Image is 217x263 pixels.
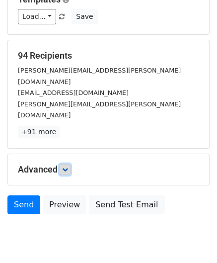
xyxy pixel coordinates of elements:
iframe: Chat Widget [167,215,217,263]
a: +91 more [18,126,60,138]
h5: Advanced [18,164,199,175]
small: [PERSON_NAME][EMAIL_ADDRESS][PERSON_NAME][DOMAIN_NAME] [18,67,181,86]
a: Send Test Email [89,195,164,214]
small: [EMAIL_ADDRESS][DOMAIN_NAME] [18,89,129,96]
a: Preview [43,195,86,214]
a: Load... [18,9,56,24]
h5: 94 Recipients [18,50,199,61]
small: [PERSON_NAME][EMAIL_ADDRESS][PERSON_NAME][DOMAIN_NAME] [18,100,181,119]
a: Send [7,195,40,214]
button: Save [72,9,97,24]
